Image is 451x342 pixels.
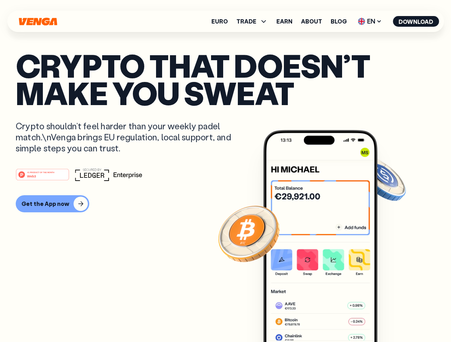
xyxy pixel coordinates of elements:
p: Crypto that doesn’t make you sweat [16,52,435,106]
img: Bitcoin [217,201,281,265]
a: Get the App now [16,195,435,212]
div: Get the App now [21,200,69,207]
a: Euro [211,19,228,24]
span: TRADE [236,19,256,24]
span: TRADE [236,17,268,26]
a: Blog [331,19,347,24]
a: About [301,19,322,24]
svg: Home [18,17,58,26]
tspan: Web3 [27,174,36,178]
tspan: #1 PRODUCT OF THE MONTH [27,171,54,173]
img: flag-uk [358,18,365,25]
button: Download [393,16,439,27]
p: Crypto shouldn’t feel harder than your weekly padel match.\nVenga brings EU regulation, local sup... [16,120,241,154]
img: USDC coin [356,153,407,204]
button: Get the App now [16,195,89,212]
a: #1 PRODUCT OF THE MONTHWeb3 [16,173,69,182]
span: EN [355,16,384,27]
a: Earn [276,19,292,24]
